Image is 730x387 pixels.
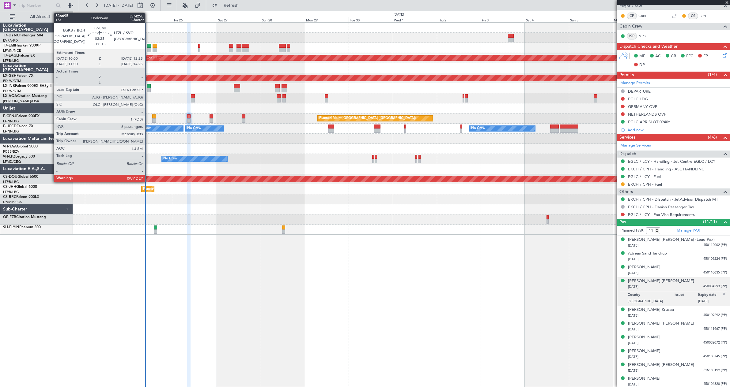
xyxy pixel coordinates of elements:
span: 450109292 (PP) [703,313,727,318]
span: (1/4) [708,71,717,78]
span: [DATE] [628,243,638,248]
span: All Aircraft [16,15,65,19]
a: EGLC / LCY - Pax Visa Requirements [628,212,695,217]
div: Mon 29 [305,17,349,22]
div: No Crew [163,154,177,163]
div: [PERSON_NAME] [PERSON_NAME] [628,362,694,368]
span: LX-AOA [3,94,17,98]
div: Sun 28 [261,17,305,22]
div: Sat 4 [525,17,569,22]
div: No Crew [77,114,91,123]
a: DNMM/LOS [3,200,22,204]
span: LX-INB [3,84,15,88]
a: EGLC / LCY - Fuel [628,174,661,179]
span: 450111967 (PP) [703,326,727,332]
a: EKCH / CPH - Dispatch - JetAdvisor Dispatch MT [628,197,718,202]
div: GERMANY OVF [628,104,657,109]
p: Expiry date [698,293,722,299]
span: 215130199 (PP) [703,368,727,373]
div: [PERSON_NAME] [PERSON_NAME] [628,278,694,284]
div: [DATE] [394,12,404,17]
span: [DATE] - [DATE] [104,3,133,8]
a: FCBB/BZV [3,149,19,154]
a: LFPB/LBG [3,180,19,184]
span: [DATE] [628,355,638,359]
span: CS-JHH [3,185,16,189]
label: Planned PAX [620,228,643,234]
div: Wed 24 [85,17,129,22]
div: Planned Maint [GEOGRAPHIC_DATA] ([GEOGRAPHIC_DATA]) [143,184,240,194]
a: DRT [700,13,713,19]
div: Wed 1 [393,17,437,22]
div: Sat 27 [217,17,261,22]
span: T7-DYN [3,34,17,37]
div: [DATE] [74,12,85,17]
span: CR [671,53,676,59]
div: Planned Maint [GEOGRAPHIC_DATA] ([GEOGRAPHIC_DATA]) [120,84,217,93]
span: Flight Crew [619,3,642,10]
span: (11/11) [703,218,717,225]
a: NRS [638,33,652,39]
span: Others [619,188,633,195]
div: Thu 25 [129,17,173,22]
span: FFC [686,53,693,59]
input: Trip Number [19,1,54,10]
div: Adreas Sand Tandrup [628,251,667,257]
p: Country [628,293,675,299]
a: CS-JHHGlobal 6000 [3,185,37,189]
div: Tue 30 [349,17,393,22]
a: LFPB/LBG [3,190,19,194]
a: T7-EAGLFalcon 8X [3,54,35,58]
span: CS-DOU [3,175,17,179]
a: EVRA/RIX [3,38,18,43]
a: T7-EMIHawker 900XP [3,44,40,47]
a: [PERSON_NAME]/QSA [3,99,39,103]
div: EGLC LDG [628,96,648,102]
div: [PERSON_NAME] [628,376,660,382]
div: Planned Maint Dubai (Al Maktoum Intl) [101,53,161,62]
a: LX-AOACitation Mustang [3,94,47,98]
div: DEPARTURE [628,89,651,94]
a: LFPB/LBG [3,129,19,134]
a: LFMD/CEQ [3,159,21,164]
div: [PERSON_NAME] [PERSON_NAME] [628,321,694,327]
span: 450108745 (PP) [703,354,727,359]
span: [DATE] [628,368,638,373]
span: Cabin Crew [619,23,642,30]
span: LX-GBH [3,74,17,78]
div: CS [688,13,698,19]
a: OE-FZBCitation Mustang [3,215,46,219]
p: [GEOGRAPHIC_DATA] [628,299,675,305]
a: CS-RRCFalcon 900LX [3,195,39,199]
div: No Crew [187,124,201,133]
a: LFPB/LBG [3,119,19,124]
span: Pax [619,219,626,226]
div: [PERSON_NAME] [628,348,660,354]
a: LX-GBHFalcon 7X [3,74,33,78]
a: CS-DOUGlobal 6500 [3,175,38,179]
div: Planned Maint [GEOGRAPHIC_DATA] ([GEOGRAPHIC_DATA]) [319,114,416,123]
a: EKCH / CPH - Fuel [628,182,662,187]
span: Dispatch Checks and Weather [619,43,678,50]
span: 450112002 (PP) [703,243,727,248]
p: Issued [675,293,698,299]
span: 450032072 (PP) [703,340,727,345]
div: [PERSON_NAME] [628,334,660,340]
span: MF [639,53,645,59]
a: Manage Services [620,143,651,149]
span: 9H-YAA [3,145,17,148]
div: CP [627,13,637,19]
div: [PERSON_NAME] [628,264,660,270]
div: NETHERLANDS OVF [628,112,666,117]
span: 450104320 (PP) [703,381,727,387]
a: LX-INBFalcon 900EX EASy II [3,84,51,88]
span: 450109224 (PP) [703,256,727,262]
a: F-GPNJFalcon 900EX [3,114,40,118]
a: EKCH / CPH - Handling - ASE HANDLING [628,166,705,172]
div: Fri 26 [173,17,217,22]
a: Manage Permits [620,80,650,86]
span: 450034293 (PP) [703,284,727,289]
a: LFPB/LBG [3,58,19,63]
span: (4/6) [708,134,717,140]
div: ISP [627,33,637,39]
